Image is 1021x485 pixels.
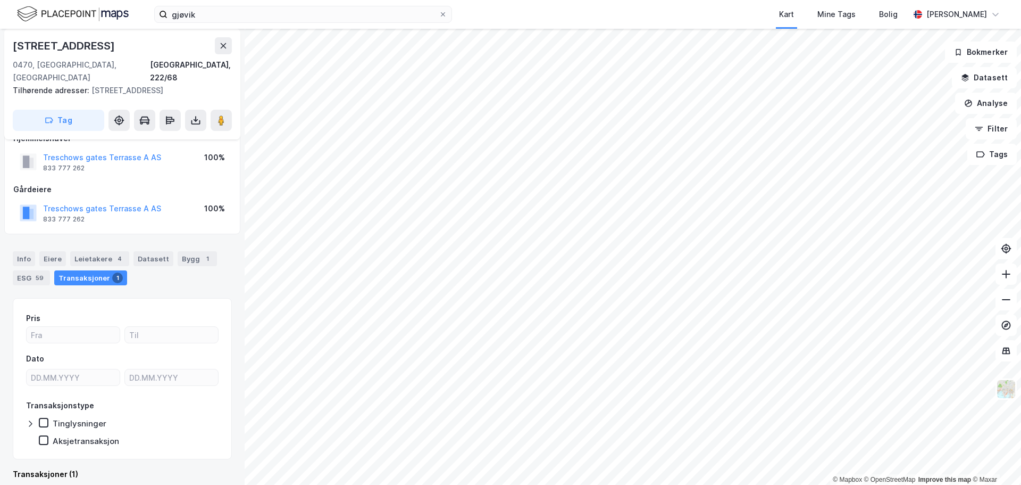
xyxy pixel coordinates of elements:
div: Bygg [178,251,217,266]
div: Transaksjoner (1) [13,468,232,481]
div: [PERSON_NAME] [926,8,987,21]
button: Filter [966,118,1017,139]
div: Pris [26,312,40,325]
div: Tinglysninger [53,418,106,429]
div: [STREET_ADDRESS] [13,84,223,97]
div: [GEOGRAPHIC_DATA], 222/68 [150,59,232,84]
iframe: Chat Widget [968,434,1021,485]
input: Fra [27,327,120,343]
div: Datasett [133,251,173,266]
img: logo.f888ab2527a4732fd821a326f86c7f29.svg [17,5,129,23]
div: Bolig [879,8,898,21]
div: 833 777 262 [43,164,85,172]
div: Leietakere [70,251,129,266]
button: Bokmerker [945,42,1017,63]
a: Mapbox [833,476,862,483]
div: 833 777 262 [43,215,85,224]
div: Info [13,251,35,266]
div: Transaksjonstype [26,399,94,412]
div: ESG [13,270,50,285]
div: 0470, [GEOGRAPHIC_DATA], [GEOGRAPHIC_DATA] [13,59,150,84]
a: Improve this map [918,476,971,483]
div: Eiere [39,251,66,266]
div: 59 [34,273,46,283]
span: Tilhørende adresser: [13,86,91,95]
div: [STREET_ADDRESS] [13,37,117,54]
div: Transaksjoner [54,270,127,285]
button: Tags [967,144,1017,165]
div: Mine Tags [817,8,856,21]
div: 1 [202,253,213,264]
img: Z [996,379,1016,399]
div: 100% [204,151,225,164]
div: 4 [114,253,125,264]
div: 1 [112,273,123,283]
input: Til [125,327,218,343]
div: 100% [204,202,225,215]
input: DD.MM.YYYY [125,369,218,385]
button: Datasett [952,67,1017,88]
div: Aksjetransaksjon [53,436,119,446]
button: Tag [13,110,104,131]
div: Gårdeiere [13,183,231,196]
div: Dato [26,352,44,365]
input: Søk på adresse, matrikkel, gårdeiere, leietakere eller personer [168,6,439,22]
a: OpenStreetMap [864,476,916,483]
button: Analyse [955,93,1017,114]
div: Kart [779,8,794,21]
input: DD.MM.YYYY [27,369,120,385]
